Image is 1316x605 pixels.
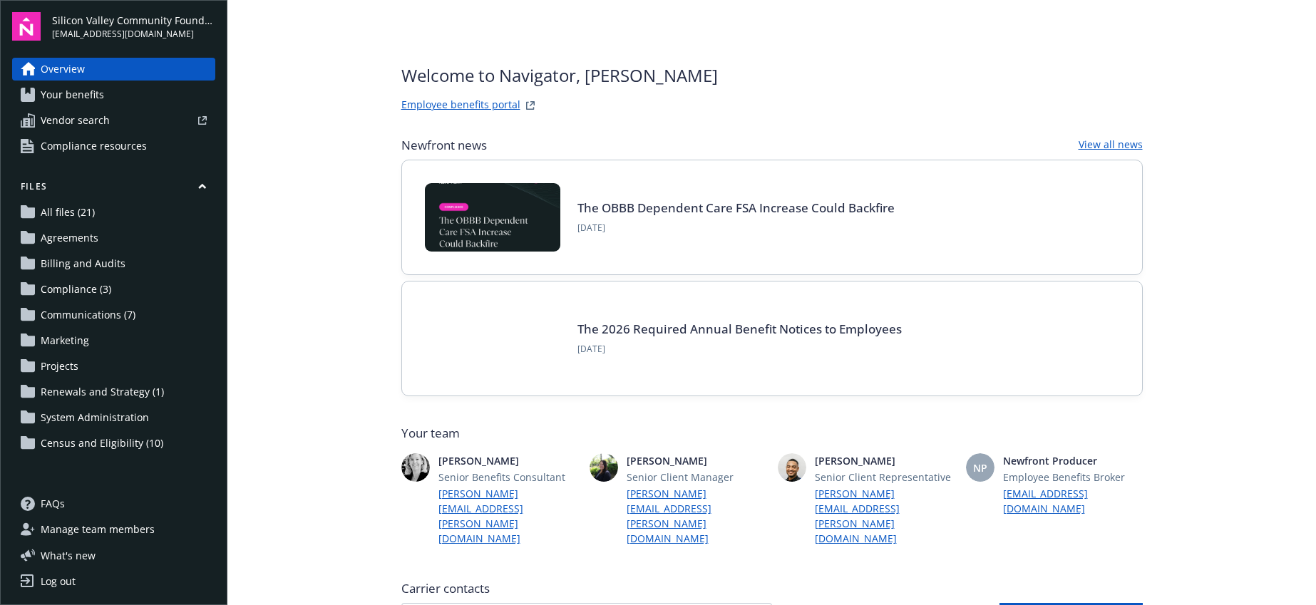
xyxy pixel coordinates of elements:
[12,548,118,563] button: What's new
[627,470,766,485] span: Senior Client Manager
[41,304,135,326] span: Communications (7)
[41,227,98,249] span: Agreements
[815,453,955,468] span: [PERSON_NAME]
[627,453,766,468] span: [PERSON_NAME]
[1003,470,1143,485] span: Employee Benefits Broker
[425,183,560,252] img: BLOG-Card Image - Compliance - OBBB Dep Care FSA - 08-01-25.jpg
[1003,486,1143,516] a: [EMAIL_ADDRESS][DOMAIN_NAME]
[41,329,89,352] span: Marketing
[12,227,215,249] a: Agreements
[12,83,215,106] a: Your benefits
[12,278,215,301] a: Compliance (3)
[778,453,806,482] img: photo
[973,460,987,475] span: NP
[1003,453,1143,468] span: Newfront Producer
[12,304,215,326] a: Communications (7)
[41,406,149,429] span: System Administration
[12,492,215,515] a: FAQs
[12,432,215,455] a: Census and Eligibility (10)
[12,12,41,41] img: navigator-logo.svg
[438,486,578,546] a: [PERSON_NAME][EMAIL_ADDRESS][PERSON_NAME][DOMAIN_NAME]
[12,329,215,352] a: Marketing
[41,135,147,157] span: Compliance resources
[41,492,65,515] span: FAQs
[41,278,111,301] span: Compliance (3)
[41,355,78,378] span: Projects
[627,486,766,546] a: [PERSON_NAME][EMAIL_ADDRESS][PERSON_NAME][DOMAIN_NAME]
[12,58,215,81] a: Overview
[41,252,125,275] span: Billing and Audits
[12,109,215,132] a: Vendor search
[401,425,1143,442] span: Your team
[41,83,104,106] span: Your benefits
[815,470,955,485] span: Senior Client Representative
[522,97,539,114] a: striveWebsite
[438,453,578,468] span: [PERSON_NAME]
[41,381,164,403] span: Renewals and Strategy (1)
[12,201,215,224] a: All files (21)
[401,97,520,114] a: Employee benefits portal
[401,63,718,88] span: Welcome to Navigator , [PERSON_NAME]
[52,12,215,41] button: Silicon Valley Community Foundation[EMAIL_ADDRESS][DOMAIN_NAME]
[12,355,215,378] a: Projects
[590,453,618,482] img: photo
[577,321,902,337] a: The 2026 Required Annual Benefit Notices to Employees
[438,470,578,485] span: Senior Benefits Consultant
[41,58,85,81] span: Overview
[41,109,110,132] span: Vendor search
[41,201,95,224] span: All files (21)
[52,28,215,41] span: [EMAIL_ADDRESS][DOMAIN_NAME]
[12,252,215,275] a: Billing and Audits
[577,222,895,234] span: [DATE]
[577,200,895,216] a: The OBBB Dependent Care FSA Increase Could Backfire
[1079,137,1143,154] a: View all news
[12,518,215,541] a: Manage team members
[52,13,215,28] span: Silicon Valley Community Foundation
[401,453,430,482] img: photo
[41,570,76,593] div: Log out
[41,548,96,563] span: What ' s new
[12,135,215,157] a: Compliance resources
[815,486,955,546] a: [PERSON_NAME][EMAIL_ADDRESS][PERSON_NAME][DOMAIN_NAME]
[12,381,215,403] a: Renewals and Strategy (1)
[12,406,215,429] a: System Administration
[41,432,163,455] span: Census and Eligibility (10)
[577,343,902,356] span: [DATE]
[425,304,560,373] img: Card Image - EB Compliance Insights.png
[41,518,155,541] span: Manage team members
[12,180,215,198] button: Files
[401,580,1143,597] span: Carrier contacts
[401,137,487,154] span: Newfront news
